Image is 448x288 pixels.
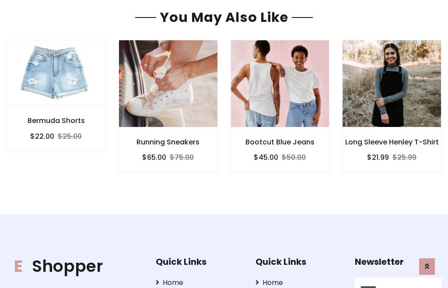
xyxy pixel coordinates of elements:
h6: Long Sleeve Henley T-Shirt [343,138,441,146]
del: $25.00 [58,131,82,141]
a: Long Sleeve Henley T-Shirt $21.99$25.99 [342,40,441,172]
h5: Newsletter [355,256,441,267]
span: You May Also Like [156,8,292,27]
a: Home [255,277,342,288]
h6: Running Sneakers [119,138,217,146]
a: Home [156,277,242,288]
h6: $45.00 [254,153,278,162]
a: Bermuda Shorts $22.00$25.00 [7,40,106,151]
h6: Bootcut Blue Jeans [231,138,329,146]
del: $25.99 [392,152,416,162]
h6: $21.99 [367,153,389,162]
span: E [7,254,30,278]
h5: Quick Links [255,256,342,267]
h1: Shopper [7,256,142,276]
h5: Quick Links [156,256,242,267]
del: $75.00 [170,152,194,162]
a: EShopper [7,256,142,276]
del: $50.00 [282,152,306,162]
h6: $65.00 [142,153,166,162]
a: Bootcut Blue Jeans $45.00$50.00 [231,40,330,172]
h6: Bermuda Shorts [7,116,105,125]
h6: $22.00 [30,132,54,140]
a: Running Sneakers $65.00$75.00 [119,40,218,172]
